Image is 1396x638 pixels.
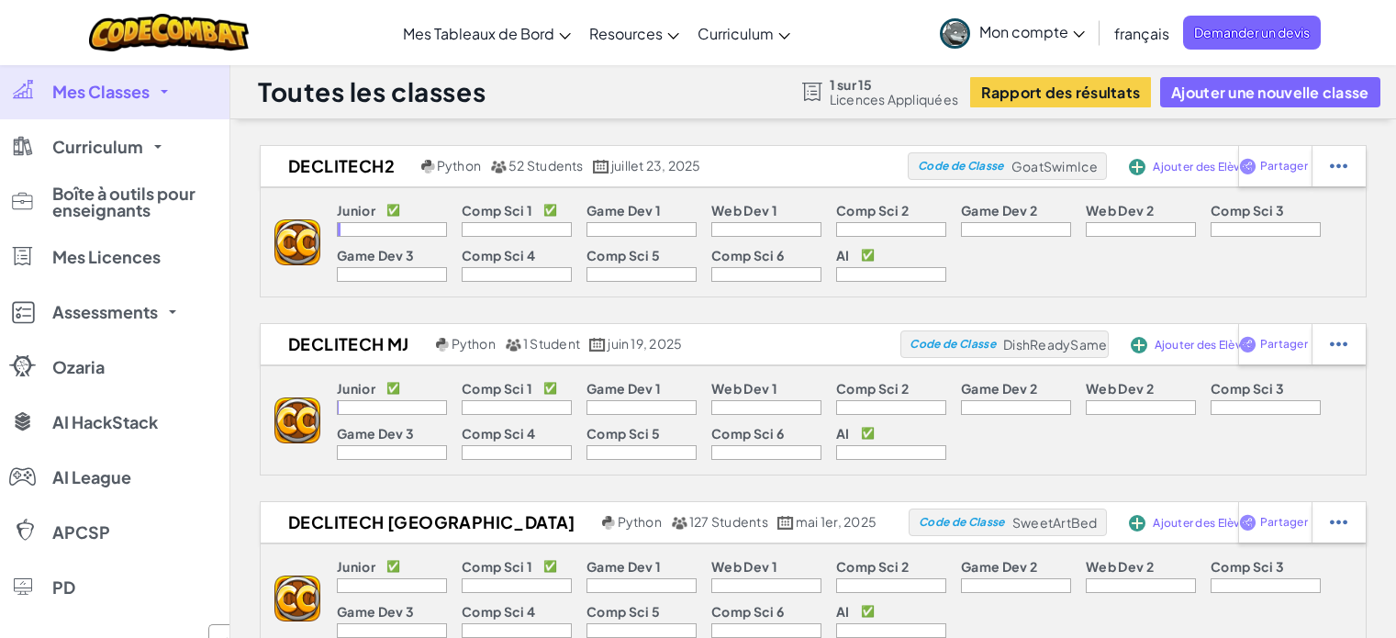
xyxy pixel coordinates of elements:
img: calendar.svg [589,338,606,352]
span: Mes Tableaux de Bord [403,24,554,43]
span: 1 sur 15 [830,77,958,92]
img: IconAddStudents.svg [1131,337,1147,353]
a: Mes Tableaux de Bord [394,8,580,58]
span: Curriculum [698,24,774,43]
img: IconStudentEllipsis.svg [1330,336,1347,353]
span: GoatSwimIce [1011,158,1098,174]
p: Comp Sci 1 [462,381,532,396]
p: Comp Sci 2 [836,559,909,574]
h2: DecliTech [GEOGRAPHIC_DATA] [261,509,597,536]
p: Web Dev 2 [1086,203,1154,218]
p: Comp Sci 3 [1211,381,1284,396]
p: ✅ [543,559,557,574]
p: Game Dev 1 [586,203,661,218]
a: CodeCombat logo [89,14,250,51]
span: Python [452,335,496,352]
p: Junior [337,203,375,218]
h1: Toutes les classes [258,74,486,109]
p: ✅ [543,381,557,396]
span: Ozaria [52,359,105,375]
a: Mon compte [931,4,1094,62]
span: Mon compte [979,22,1085,41]
span: Ajouter des Elèves [1153,162,1252,173]
a: Resources [580,8,688,58]
p: Game Dev 2 [961,203,1037,218]
p: ✅ [543,203,557,218]
p: Web Dev 2 [1086,381,1154,396]
img: IconShare_Purple.svg [1239,158,1256,174]
p: Web Dev 1 [711,203,777,218]
img: python.png [436,338,450,352]
img: python.png [421,160,435,173]
img: IconStudentEllipsis.svg [1330,158,1347,174]
span: juin 19, 2025 [608,335,682,352]
img: calendar.svg [777,516,794,530]
span: Mes Classes [52,84,150,100]
img: calendar.svg [593,160,609,173]
p: Web Dev 1 [711,381,777,396]
p: Comp Sci 5 [586,604,660,619]
p: Comp Sci 1 [462,559,532,574]
a: Curriculum [688,8,799,58]
span: Code de Classe [919,517,1005,528]
button: Rapport des résultats [970,77,1152,107]
p: Web Dev 1 [711,559,777,574]
p: Comp Sci 5 [586,426,660,441]
p: Game Dev 3 [337,426,414,441]
span: Partager [1260,339,1308,350]
span: Ajouter des Elèves [1155,340,1254,351]
img: MultipleUsers.png [505,338,521,352]
p: Comp Sci 5 [586,248,660,263]
p: ✅ [861,426,875,441]
p: AI [836,426,850,441]
button: Ajouter une nouvelle classe [1160,77,1379,107]
span: Partager [1260,517,1308,528]
img: MultipleUsers.png [490,160,507,173]
img: logo [274,219,320,265]
span: 1 Student [523,335,580,352]
img: MultipleUsers.png [671,516,687,530]
p: Comp Sci 3 [1211,559,1284,574]
span: AI League [52,469,131,486]
p: Comp Sci 2 [836,381,909,396]
img: logo [274,397,320,443]
span: Boîte à outils pour enseignants [52,185,218,218]
span: Licences Appliquées [830,92,958,106]
p: ✅ [861,248,875,263]
p: Comp Sci 2 [836,203,909,218]
h2: DecliTech2 [261,152,417,180]
p: Game Dev 3 [337,604,414,619]
p: Comp Sci 3 [1211,203,1284,218]
p: Comp Sci 4 [462,426,535,441]
span: Curriculum [52,139,143,155]
p: Junior [337,381,375,396]
p: Comp Sci 1 [462,203,532,218]
a: DecliTech2 Python 52 Students juillet 23, 2025 [261,152,908,180]
span: Python [618,513,662,530]
a: Demander un devis [1183,16,1321,50]
span: SweetArtBed [1012,514,1098,531]
span: mai 1er, 2025 [796,513,877,530]
p: ✅ [386,203,400,218]
p: ✅ [861,604,875,619]
span: 52 Students [508,157,584,173]
p: ✅ [386,559,400,574]
span: AI HackStack [52,414,158,431]
img: IconStudentEllipsis.svg [1330,514,1347,531]
span: Resources [589,24,663,43]
p: Game Dev 2 [961,559,1037,574]
span: Mes Licences [52,249,161,265]
img: avatar [940,18,970,49]
span: 127 Students [689,513,768,530]
img: IconShare_Purple.svg [1239,336,1256,353]
p: Game Dev 3 [337,248,414,263]
a: DecliTech [GEOGRAPHIC_DATA] Python 127 Students mai 1er, 2025 [261,509,909,536]
p: AI [836,604,850,619]
span: Code de Classe [918,161,1004,172]
a: français [1105,8,1178,58]
p: Comp Sci 4 [462,248,535,263]
p: Web Dev 2 [1086,559,1154,574]
p: ✅ [386,381,400,396]
img: logo [274,576,320,621]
